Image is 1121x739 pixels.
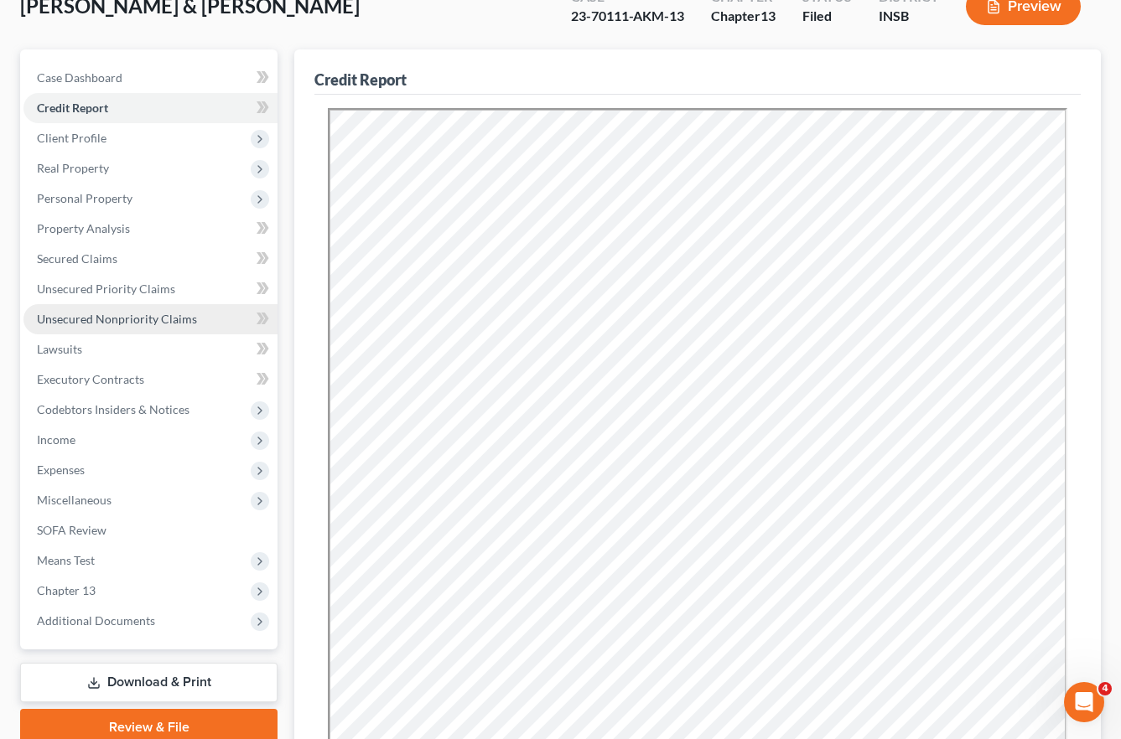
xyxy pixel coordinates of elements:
[37,312,197,326] span: Unsecured Nonpriority Claims
[37,161,109,175] span: Real Property
[37,191,132,205] span: Personal Property
[1098,682,1112,695] span: 4
[37,282,175,296] span: Unsecured Priority Claims
[1064,682,1104,722] iframe: Intercom live chat
[37,523,106,537] span: SOFA Review
[37,493,112,507] span: Miscellaneous
[314,70,407,90] div: Credit Report
[37,402,189,416] span: Codebtors Insiders & Notices
[37,131,106,145] span: Client Profile
[23,274,278,304] a: Unsecured Priority Claims
[37,70,122,85] span: Case Dashboard
[23,93,278,123] a: Credit Report
[37,553,95,567] span: Means Test
[23,334,278,364] a: Lawsuits
[37,583,96,597] span: Chapter 13
[37,432,75,447] span: Income
[23,214,278,244] a: Property Analysis
[760,8,776,23] span: 13
[37,342,82,356] span: Lawsuits
[37,463,85,477] span: Expenses
[23,63,278,93] a: Case Dashboard
[571,7,684,26] div: 23-70111-AKM-13
[23,515,278,545] a: SOFA Review
[37,221,130,235] span: Property Analysis
[23,244,278,274] a: Secured Claims
[37,251,117,266] span: Secured Claims
[802,7,852,26] div: Filed
[879,7,939,26] div: INSB
[37,372,144,386] span: Executory Contracts
[23,304,278,334] a: Unsecured Nonpriority Claims
[37,101,108,115] span: Credit Report
[23,364,278,395] a: Executory Contracts
[711,7,776,26] div: Chapter
[20,663,278,702] a: Download & Print
[37,613,155,628] span: Additional Documents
